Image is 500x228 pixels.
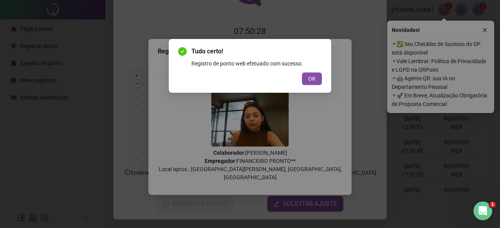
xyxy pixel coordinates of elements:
[473,201,492,220] iframe: Intercom live chat
[191,47,322,56] span: Tudo certo!
[302,72,322,85] button: OK
[191,59,322,68] div: Registro de ponto web efetuado com sucesso.
[489,201,496,208] span: 1
[178,47,187,56] span: check-circle
[308,74,316,83] span: OK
